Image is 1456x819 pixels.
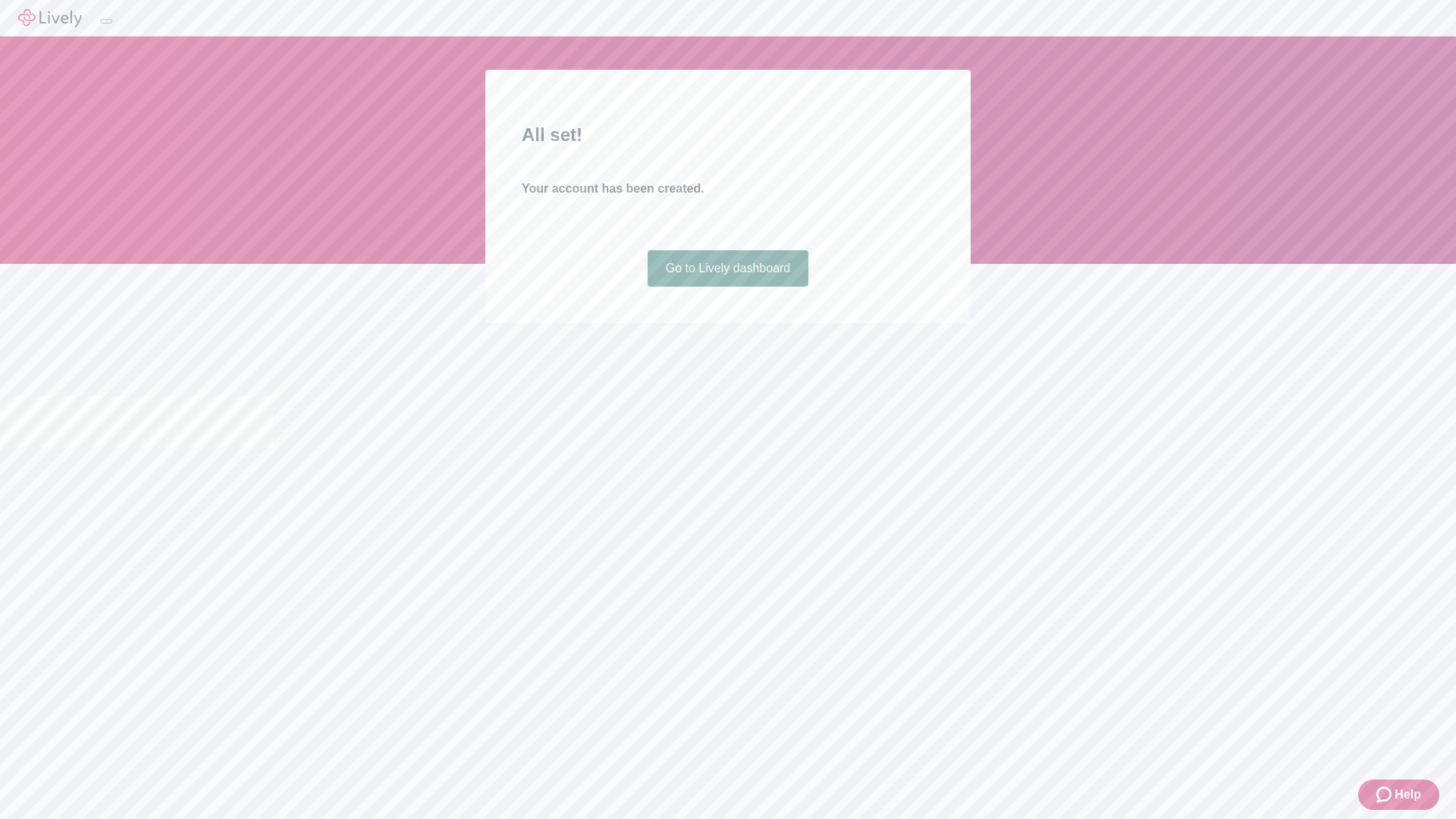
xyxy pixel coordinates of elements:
[522,121,934,149] h2: All set!
[648,250,809,287] a: Go to Lively dashboard
[522,180,934,198] h4: Your account has been created.
[100,19,112,24] button: Log out
[18,9,82,27] img: Lively
[1358,780,1439,810] button: Zendesk support iconHelp
[1395,786,1421,804] span: Help
[1376,786,1395,804] svg: Zendesk support icon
